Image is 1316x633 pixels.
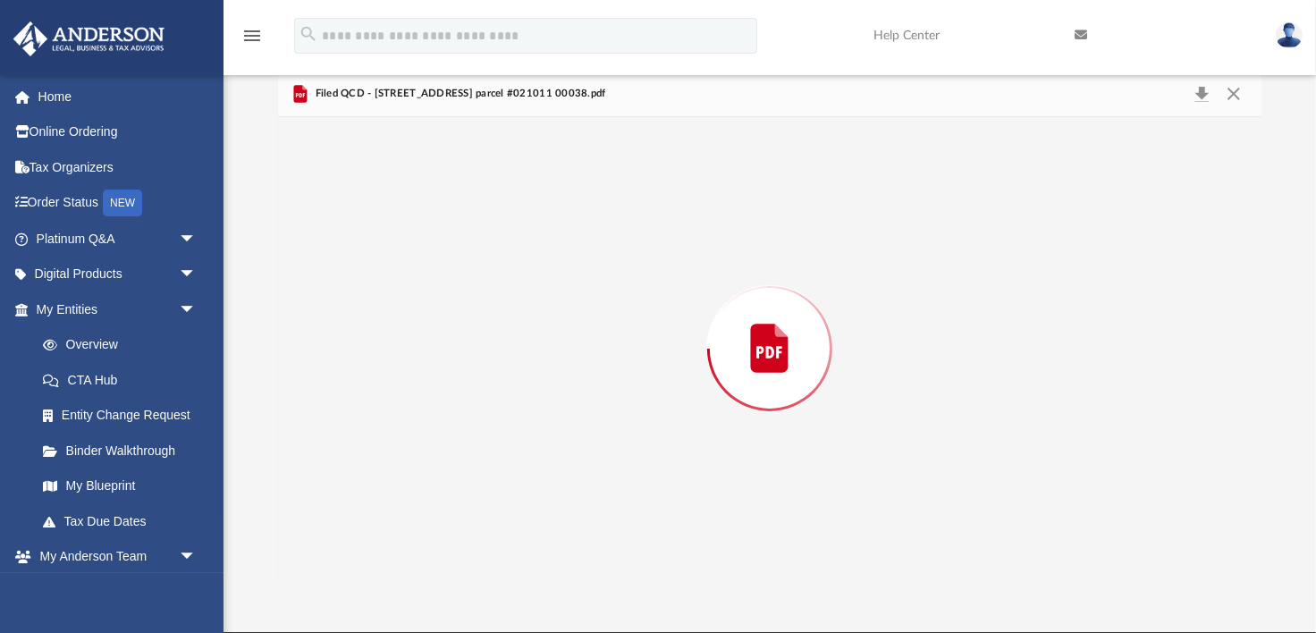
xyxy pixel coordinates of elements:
a: Binder Walkthrough [25,433,224,468]
a: Online Ordering [13,114,224,150]
a: Home [13,79,224,114]
span: arrow_drop_down [179,257,215,293]
button: Download [1185,81,1218,106]
a: Entity Change Request [25,398,224,434]
img: Anderson Advisors Platinum Portal [8,21,170,56]
i: search [299,24,318,44]
a: CTA Hub [25,362,224,398]
a: Platinum Q&Aarrow_drop_down [13,221,224,257]
span: arrow_drop_down [179,539,215,576]
span: arrow_drop_down [179,291,215,328]
a: Order StatusNEW [13,185,224,222]
a: Tax Due Dates [25,503,224,539]
div: Preview [278,71,1261,579]
i: menu [241,25,263,46]
div: NEW [103,190,142,216]
img: User Pic [1276,22,1303,48]
button: Close [1218,81,1250,106]
a: menu [241,34,263,46]
a: Digital Productsarrow_drop_down [13,257,224,292]
a: My Anderson Teamarrow_drop_down [13,539,215,575]
a: My Blueprint [25,468,215,504]
a: My Entitiesarrow_drop_down [13,291,224,327]
a: Tax Organizers [13,149,224,185]
span: Filed QCD - [STREET_ADDRESS] parcel #021011 00038.pdf [311,86,605,102]
a: Overview [25,327,224,363]
span: arrow_drop_down [179,221,215,257]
